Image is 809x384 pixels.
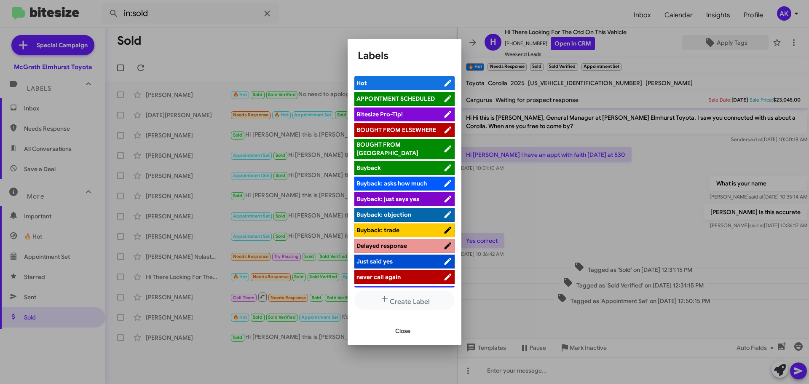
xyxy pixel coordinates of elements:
[356,95,435,102] span: APPOINTMENT SCHEDULED
[356,126,436,134] span: BOUGHT FROM ELSEWHERE
[356,258,393,265] span: Just said yes
[356,164,381,172] span: Buyback
[358,49,451,62] h1: Labels
[356,273,401,281] span: never call again
[356,211,411,218] span: Buyback: objection
[354,291,455,310] button: Create Label
[388,323,417,338] button: Close
[356,195,419,203] span: Buyback: just says yes
[356,110,403,118] span: Bitesize Pro-Tip!
[356,180,427,187] span: Buyback: asks how much
[395,323,410,338] span: Close
[356,141,418,157] span: BOUGHT FROM [GEOGRAPHIC_DATA]
[356,79,367,87] span: Hot
[356,242,407,250] span: Delayed response
[356,226,399,234] span: Buyback: trade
